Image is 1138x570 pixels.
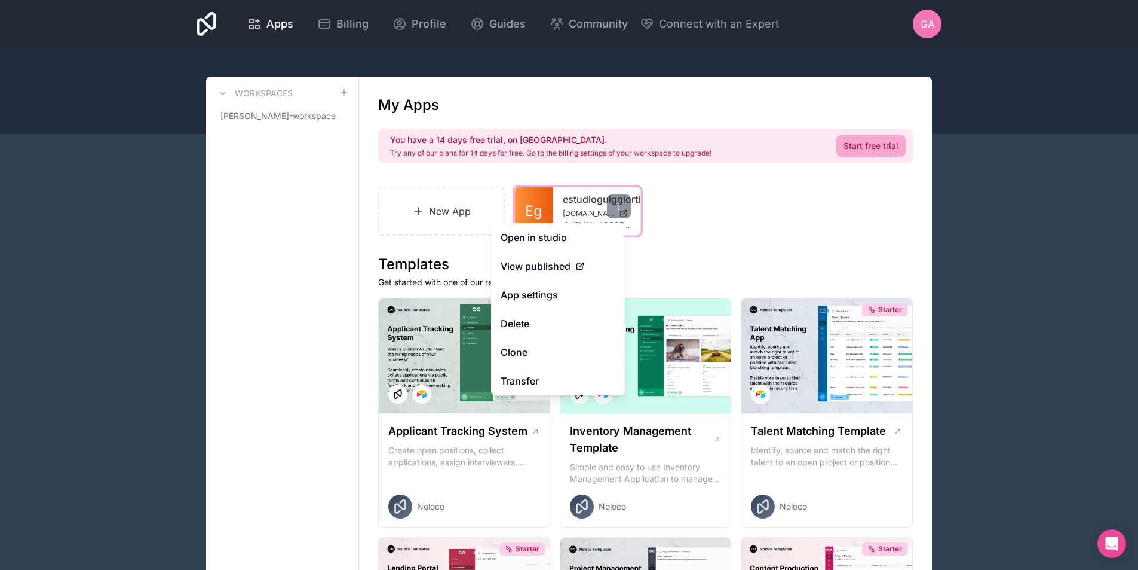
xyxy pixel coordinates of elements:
[216,105,349,127] a: [PERSON_NAME]-workspace
[751,423,886,440] h1: Talent Matching Template
[336,16,369,32] span: Billing
[570,423,713,456] h1: Inventory Management Template
[659,16,779,32] span: Connect with an Expert
[878,305,902,315] span: Starter
[388,444,540,468] p: Create open positions, collect applications, assign interviewers, centralise candidate feedback a...
[308,11,378,37] a: Billing
[491,367,625,395] a: Transfer
[216,86,293,100] a: Workspaces
[220,110,336,122] span: [PERSON_NAME]-workspace
[563,209,631,218] a: [DOMAIN_NAME]
[836,135,906,157] a: Start free trial
[266,16,293,32] span: Apps
[238,11,303,37] a: Apps
[491,223,625,252] a: Open in studio
[390,148,711,158] p: Try any of our plans for 14 days for free. Go to the billing settings of your workspace to upgrade!
[491,309,625,338] button: Delete
[599,501,626,513] span: Noloco
[489,16,526,32] span: Guides
[378,187,505,236] a: New App
[751,444,903,468] p: Identify, source and match the right talent to an open project or position with our Talent Matchi...
[378,96,439,115] h1: My Apps
[1097,529,1126,558] div: Open Intercom Messenger
[563,192,631,206] a: estudioguiggiortiz
[491,338,625,367] a: Clone
[572,221,631,230] span: [EMAIL_ADDRESS][DOMAIN_NAME]
[501,259,570,273] span: View published
[515,187,553,235] a: Eg
[540,11,637,37] a: Community
[756,389,765,399] img: Airtable Logo
[525,202,542,221] span: Eg
[491,281,625,309] a: App settings
[921,17,934,31] span: GA
[563,209,614,218] span: [DOMAIN_NAME]
[569,16,628,32] span: Community
[780,501,807,513] span: Noloco
[491,252,625,281] a: View published
[417,389,427,399] img: Airtable Logo
[235,87,293,99] h3: Workspaces
[390,134,711,146] h2: You have a 14 days free trial, on [GEOGRAPHIC_DATA].
[878,544,902,554] span: Starter
[417,501,444,513] span: Noloco
[378,276,913,288] p: Get started with one of our ready-made templates
[412,16,446,32] span: Profile
[570,461,722,485] p: Simple and easy to use Inventory Management Application to manage your stock, orders and Manufact...
[378,255,913,274] h1: Templates
[461,11,535,37] a: Guides
[640,16,779,32] button: Connect with an Expert
[383,11,456,37] a: Profile
[516,544,539,554] span: Starter
[388,423,527,440] h1: Applicant Tracking System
